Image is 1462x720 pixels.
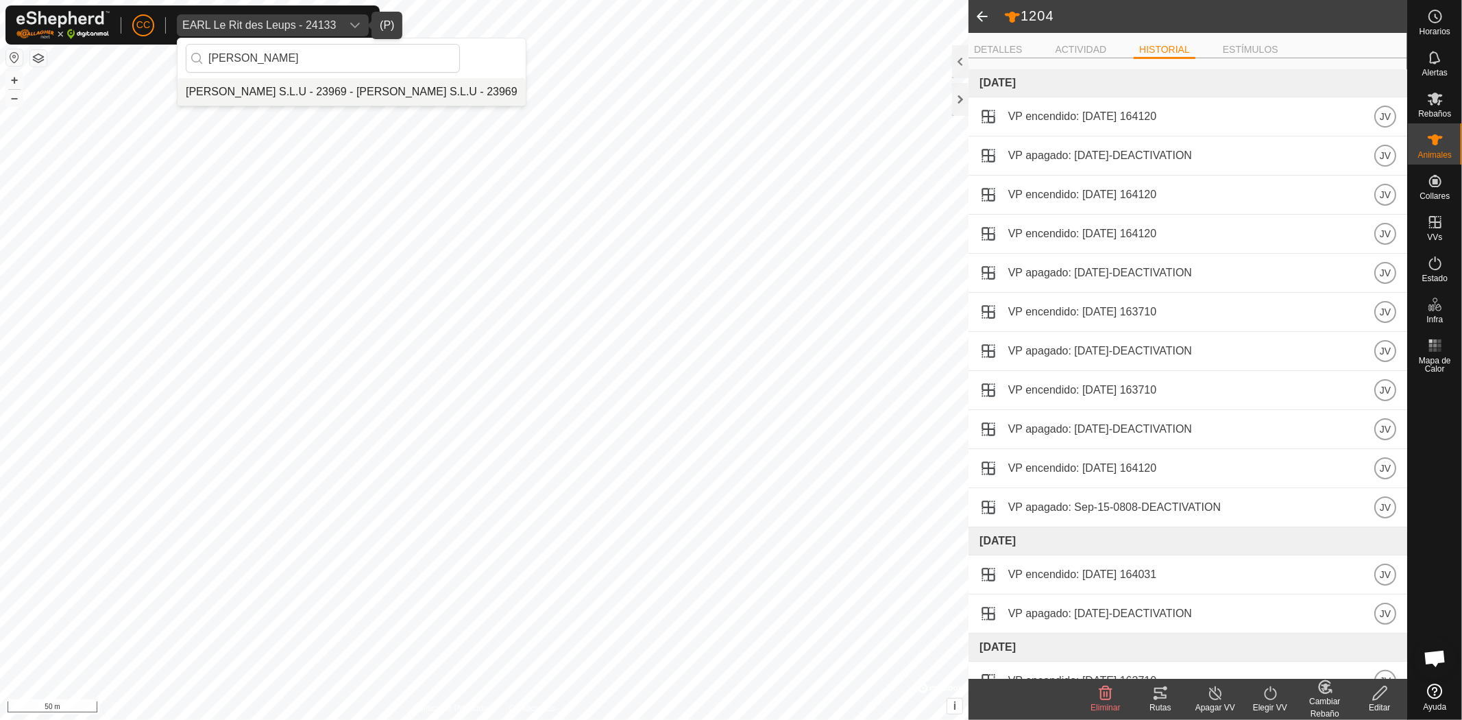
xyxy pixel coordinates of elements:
[1091,703,1120,712] span: Eliminar
[1133,701,1188,714] div: Rutas
[186,44,460,73] input: Buscar por región, país, empresa o propiedad
[1008,460,1156,477] span: VP encendido: [DATE] 164120
[1380,500,1391,515] span: JV
[1380,673,1391,688] span: JV
[1008,343,1192,359] span: VP apagado: [DATE]-DEACTIVATION
[1426,315,1443,324] span: Infra
[1380,187,1391,202] span: JV
[1422,274,1448,283] span: Estado
[1427,233,1442,241] span: VVs
[1380,148,1391,163] span: JV
[1418,110,1451,118] span: Rebaños
[16,11,110,39] img: Logo Gallagher
[1008,382,1156,398] span: VP encendido: [DATE] 163710
[1008,673,1156,689] span: VP encendido: [DATE] 163710
[1297,695,1352,720] div: Cambiar Rebaño
[1380,383,1391,398] span: JV
[186,84,517,100] div: [PERSON_NAME] S.L.U - 23969 - [PERSON_NAME] S.L.U - 23969
[1380,461,1391,476] span: JV
[979,535,1016,547] span: [DATE]
[1008,226,1156,242] span: VP encendido: [DATE] 164120
[1134,43,1195,59] li: HISTORIAL
[953,700,956,712] span: i
[979,641,1016,653] span: [DATE]
[509,702,555,715] a: Contáctenos
[413,702,492,715] a: Política de Privacidad
[1408,678,1462,717] a: Ayuda
[1422,69,1448,77] span: Alertas
[1380,226,1391,241] span: JV
[1380,109,1391,124] span: JV
[1008,605,1192,622] span: VP apagado: [DATE]-DEACTIVATION
[1188,701,1243,714] div: Apagar VV
[1008,421,1192,437] span: VP apagado: [DATE]-DEACTIVATION
[1415,638,1456,679] div: Chat abierto
[182,20,336,31] div: EARL Le Rit des Leups - 24133
[1420,192,1450,200] span: Collares
[1004,8,1407,25] h2: 1204
[6,72,23,88] button: +
[979,77,1016,88] span: [DATE]
[1217,43,1284,57] li: ESTÍMULOS
[968,43,1028,57] li: DETALLES
[1380,304,1391,320] span: JV
[1380,265,1391,280] span: JV
[1008,147,1192,164] span: VP apagado: [DATE]-DEACTIVATION
[1008,265,1192,281] span: VP apagado: [DATE]-DEACTIVATION
[1008,566,1156,583] span: VP encendido: [DATE] 164031
[178,78,526,106] ul: Option List
[6,49,23,66] button: Restablecer Mapa
[1008,304,1156,320] span: VP encendido: [DATE] 163710
[1411,357,1459,373] span: Mapa de Calor
[947,699,962,714] button: i
[178,78,526,106] li: Vilma Labra S.L.U - 23969
[6,90,23,106] button: –
[1420,27,1450,36] span: Horarios
[1008,108,1156,125] span: VP encendido: [DATE] 164120
[177,14,341,36] span: EARL Le Rit des Leups - 24133
[1424,703,1447,711] span: Ayuda
[1008,499,1221,516] span: VP apagado: Sep-15-0808-DEACTIVATION
[341,14,369,36] div: dropdown trigger
[1380,606,1391,621] span: JV
[30,50,47,67] button: Capas del Mapa
[1380,567,1391,582] span: JV
[1008,187,1156,203] span: VP encendido: [DATE] 164120
[1418,151,1452,159] span: Animales
[1380,422,1391,437] span: JV
[1380,344,1391,359] span: JV
[136,18,150,32] span: CC
[1050,43,1112,57] li: ACTIVIDAD
[1352,701,1407,714] div: Editar
[1243,701,1297,714] div: Elegir VV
